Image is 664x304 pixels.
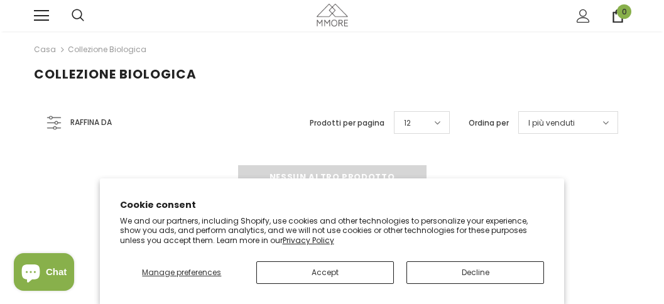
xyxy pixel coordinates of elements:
button: Accept [256,261,394,284]
img: Casi MMORE [317,4,348,26]
p: We and our partners, including Shopify, use cookies and other technologies to personalize your ex... [120,216,545,246]
span: I più venduti [528,117,575,129]
label: Prodotti per pagina [310,117,384,129]
button: Decline [406,261,544,284]
span: Collezione biologica [34,65,197,83]
button: Manage preferences [120,261,244,284]
a: 0 [611,9,624,23]
a: Casa [34,42,56,57]
inbox-online-store-chat: Shopify online store chat [10,253,78,294]
span: Raffina da [70,116,112,129]
a: Privacy Policy [283,235,334,246]
a: Collezione biologica [68,44,146,55]
h2: Cookie consent [120,198,545,212]
label: Ordina per [469,117,509,129]
span: 12 [404,117,411,129]
span: Manage preferences [142,267,221,278]
span: 0 [617,4,631,19]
